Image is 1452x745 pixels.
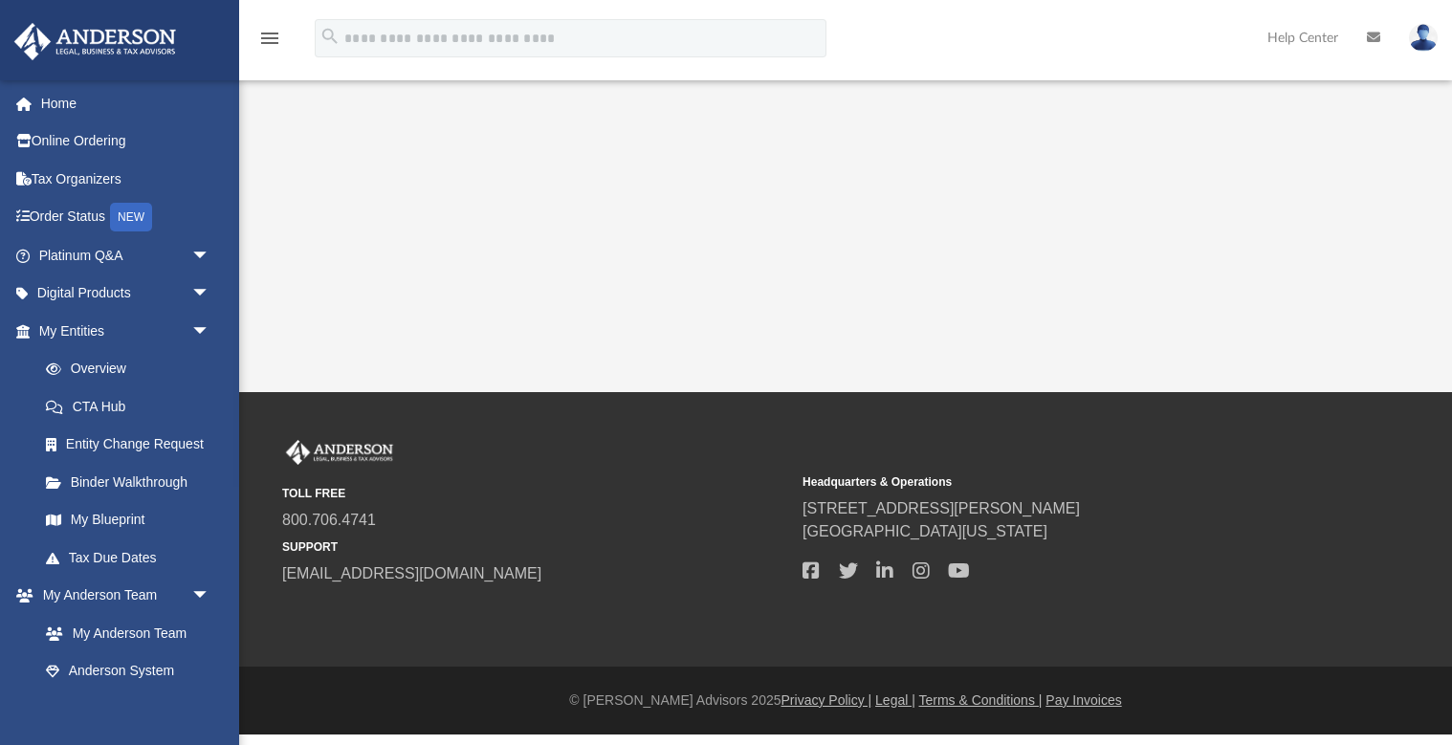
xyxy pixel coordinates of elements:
a: Overview [27,350,239,388]
small: Headquarters & Operations [803,473,1309,491]
div: © [PERSON_NAME] Advisors 2025 [239,690,1452,711]
a: [EMAIL_ADDRESS][DOMAIN_NAME] [282,565,541,581]
small: TOLL FREE [282,485,789,502]
a: Legal | [875,692,915,708]
div: NEW [110,203,152,231]
img: Anderson Advisors Platinum Portal [282,440,397,465]
a: Home [13,84,239,122]
a: My Anderson Team [27,614,220,652]
small: SUPPORT [282,538,789,556]
a: Digital Productsarrow_drop_down [13,274,239,313]
span: arrow_drop_down [191,236,230,275]
i: search [319,26,341,47]
a: CTA Hub [27,387,239,426]
a: Binder Walkthrough [27,463,239,501]
a: Order StatusNEW [13,198,239,237]
span: arrow_drop_down [191,312,230,351]
a: [GEOGRAPHIC_DATA][US_STATE] [803,523,1047,539]
span: arrow_drop_down [191,274,230,314]
a: Tax Organizers [13,160,239,198]
a: [STREET_ADDRESS][PERSON_NAME] [803,500,1080,516]
span: arrow_drop_down [191,577,230,616]
a: Pay Invoices [1045,692,1121,708]
img: User Pic [1409,24,1438,52]
a: 800.706.4741 [282,512,376,528]
a: Tax Due Dates [27,538,239,577]
img: Anderson Advisors Platinum Portal [9,23,182,60]
a: Entity Change Request [27,426,239,464]
a: Online Ordering [13,122,239,161]
i: menu [258,27,281,50]
a: My Anderson Teamarrow_drop_down [13,577,230,615]
a: menu [258,36,281,50]
a: Platinum Q&Aarrow_drop_down [13,236,239,274]
a: Privacy Policy | [781,692,872,708]
a: Anderson System [27,652,230,690]
a: Terms & Conditions | [919,692,1043,708]
a: My Entitiesarrow_drop_down [13,312,239,350]
a: My Blueprint [27,501,230,539]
